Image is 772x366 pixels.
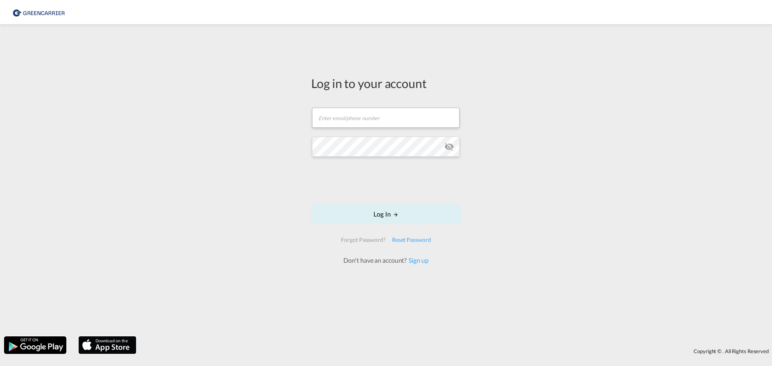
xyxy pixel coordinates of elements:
input: Enter email/phone number [312,108,460,128]
iframe: reCAPTCHA [325,165,447,196]
img: google.png [3,335,67,355]
div: Don't have an account? [335,256,437,265]
img: 757bc1808afe11efb73cddab9739634b.png [12,3,66,21]
div: Reset Password [389,233,434,247]
div: Log in to your account [311,75,461,92]
img: apple.png [78,335,137,355]
div: Copyright © . All Rights Reserved [140,344,772,358]
button: LOGIN [311,204,461,224]
md-icon: icon-eye-off [444,142,454,151]
a: Sign up [407,256,428,264]
div: Forgot Password? [338,233,388,247]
